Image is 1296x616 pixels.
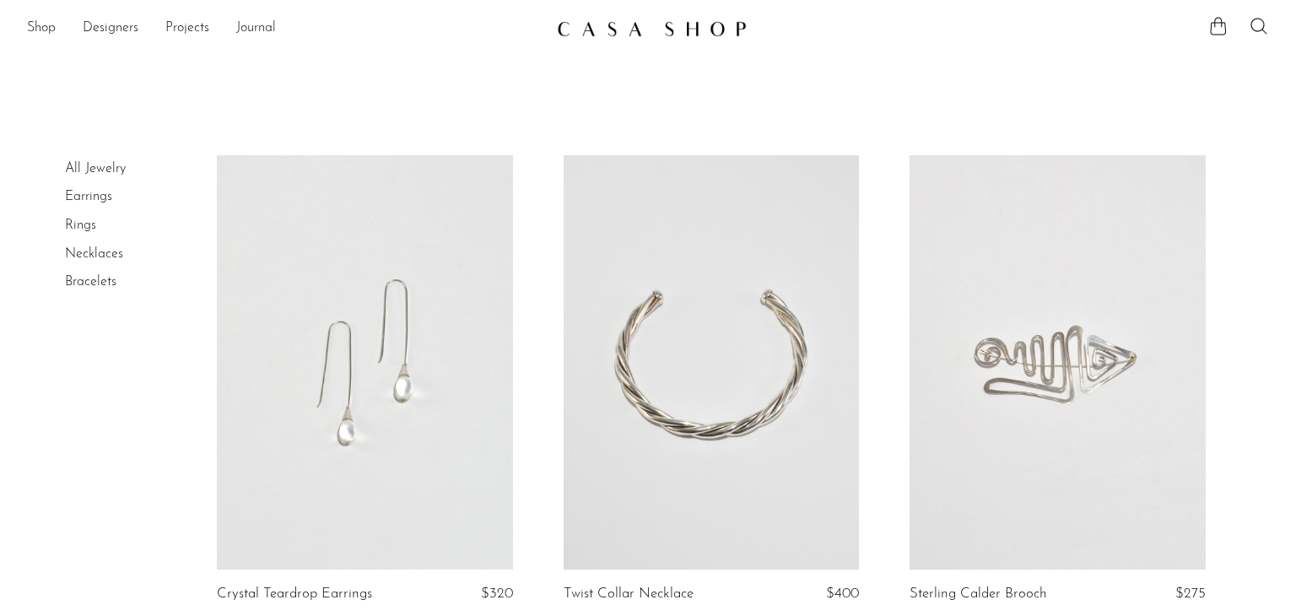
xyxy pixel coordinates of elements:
span: $275 [1175,586,1206,601]
a: Journal [236,18,276,40]
a: Designers [83,18,138,40]
a: Crystal Teardrop Earrings [217,586,372,602]
span: $320 [481,586,513,601]
a: All Jewelry [65,162,126,176]
a: Projects [165,18,209,40]
span: $400 [826,586,859,601]
a: Necklaces [65,247,123,261]
a: Earrings [65,190,112,203]
a: Twist Collar Necklace [564,586,694,602]
a: Shop [27,18,56,40]
nav: Desktop navigation [27,14,543,43]
ul: NEW HEADER MENU [27,14,543,43]
a: Sterling Calder Brooch [910,586,1047,602]
a: Rings [65,219,96,232]
a: Bracelets [65,275,116,289]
